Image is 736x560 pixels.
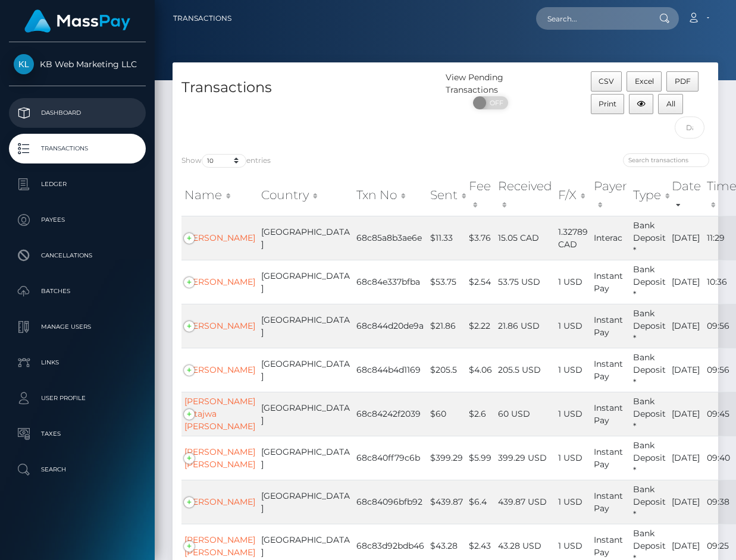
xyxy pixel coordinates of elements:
[555,260,591,304] td: 1 USD
[9,312,146,342] a: Manage Users
[466,304,495,348] td: $2.22
[353,436,427,480] td: 68c840ff79c6b
[258,348,353,392] td: [GEOGRAPHIC_DATA]
[630,436,669,480] td: Bank Deposit *
[184,320,255,331] a: [PERSON_NAME]
[427,216,466,260] td: $11.33
[258,480,353,524] td: [GEOGRAPHIC_DATA]
[14,425,141,443] p: Taxes
[181,77,437,98] h4: Transactions
[623,153,709,167] input: Search transactions
[353,348,427,392] td: 68c844b4d1169
[599,77,614,86] span: CSV
[9,169,146,199] a: Ledger
[669,480,704,524] td: [DATE]
[594,358,623,382] span: Instant Pay
[594,534,623,558] span: Instant Pay
[669,436,704,480] td: [DATE]
[466,260,495,304] td: $2.54
[495,260,555,304] td: 53.75 USD
[555,348,591,392] td: 1 USD
[9,134,146,163] a: Transactions
[555,216,591,260] td: 1.32789 CAD
[9,348,146,377] a: Links
[173,6,231,31] a: Transactions
[669,392,704,436] td: [DATE]
[669,174,704,216] th: Date: activate to sort column ascending
[353,480,427,524] td: 68c84096bfb92
[14,389,141,407] p: User Profile
[594,314,623,338] span: Instant Pay
[202,154,246,168] select: Showentries
[14,104,141,122] p: Dashboard
[630,304,669,348] td: Bank Deposit *
[9,276,146,306] a: Batches
[669,304,704,348] td: [DATE]
[184,496,255,507] a: [PERSON_NAME]
[630,174,669,216] th: Type: activate to sort column ascending
[658,94,683,114] button: All
[495,348,555,392] td: 205.5 USD
[427,480,466,524] td: $439.87
[630,392,669,436] td: Bank Deposit *
[184,232,255,243] a: [PERSON_NAME]
[258,260,353,304] td: [GEOGRAPHIC_DATA]
[9,241,146,270] a: Cancellations
[353,392,427,436] td: 68c84242f2039
[9,98,146,128] a: Dashboard
[14,175,141,193] p: Ledger
[258,174,353,216] th: Country: activate to sort column ascending
[495,392,555,436] td: 60 USD
[629,94,653,114] button: Column visibility
[555,392,591,436] td: 1 USD
[181,154,271,168] label: Show entries
[14,318,141,336] p: Manage Users
[14,247,141,265] p: Cancellations
[675,117,704,139] input: Date filter
[466,216,495,260] td: $3.76
[627,71,662,92] button: Excel
[9,419,146,449] a: Taxes
[495,174,555,216] th: Received: activate to sort column ascending
[466,174,495,216] th: Fee: activate to sort column ascending
[594,232,622,243] span: Interac
[24,10,130,33] img: MassPay Logo
[466,480,495,524] td: $6.4
[630,348,669,392] td: Bank Deposit *
[495,304,555,348] td: 21.86 USD
[669,348,704,392] td: [DATE]
[669,260,704,304] td: [DATE]
[666,71,699,92] button: PDF
[666,99,675,108] span: All
[258,392,353,436] td: [GEOGRAPHIC_DATA]
[495,436,555,480] td: 399.29 USD
[9,455,146,485] a: Search
[184,396,255,432] a: [PERSON_NAME] Latajwa [PERSON_NAME]
[427,348,466,392] td: $205.5
[353,216,427,260] td: 68c85a8b3ae6e
[591,94,625,114] button: Print
[427,260,466,304] td: $53.75
[594,446,623,470] span: Instant Pay
[353,304,427,348] td: 68c844d20de9a
[495,216,555,260] td: 15.05 CAD
[635,77,654,86] span: Excel
[184,276,255,287] a: [PERSON_NAME]
[555,304,591,348] td: 1 USD
[594,490,623,514] span: Instant Pay
[14,461,141,479] p: Search
[427,304,466,348] td: $21.86
[9,205,146,235] a: Payees
[536,7,648,30] input: Search...
[427,436,466,480] td: $399.29
[184,446,255,470] a: [PERSON_NAME] [PERSON_NAME]
[630,216,669,260] td: Bank Deposit *
[14,140,141,158] p: Transactions
[555,480,591,524] td: 1 USD
[9,59,146,70] span: KB Web Marketing LLC
[594,270,623,294] span: Instant Pay
[630,260,669,304] td: Bank Deposit *
[181,174,258,216] th: Name: activate to sort column ascending
[555,436,591,480] td: 1 USD
[427,392,466,436] td: $60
